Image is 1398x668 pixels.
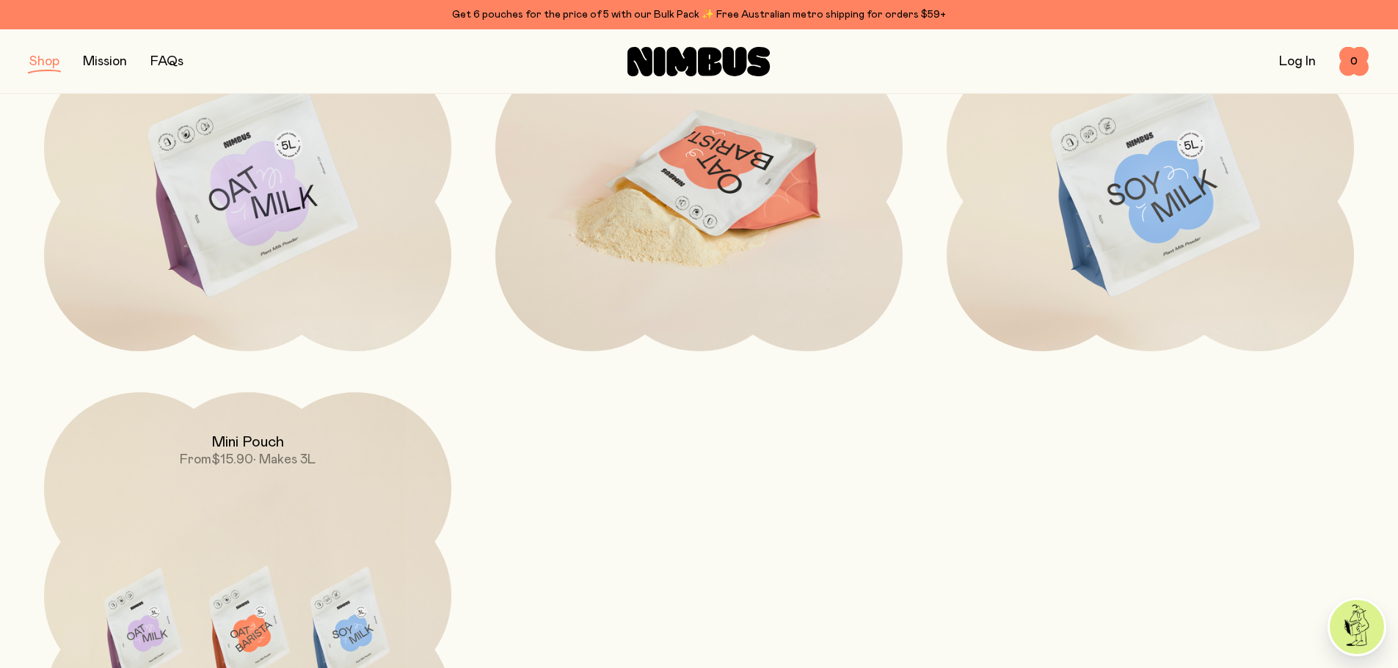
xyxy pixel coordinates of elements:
[1339,47,1369,76] button: 0
[1330,600,1384,654] img: agent
[180,453,211,466] span: From
[253,453,316,466] span: • Makes 3L
[29,6,1369,23] div: Get 6 pouches for the price of 5 with our Bulk Pack ✨ Free Australian metro shipping for orders $59+
[211,453,253,466] span: $15.90
[1279,55,1316,68] a: Log In
[211,433,284,451] h2: Mini Pouch
[150,55,183,68] a: FAQs
[83,55,127,68] a: Mission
